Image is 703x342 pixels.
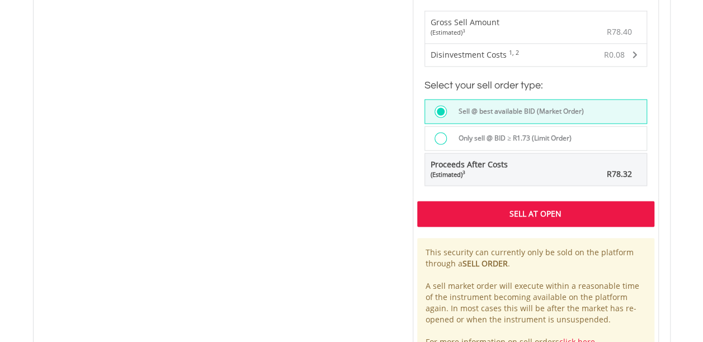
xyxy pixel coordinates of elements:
h3: Select your sell order type: [424,78,647,93]
span: R78.32 [607,168,632,179]
span: R0.08 [604,49,625,60]
sup: 3 [463,169,465,175]
label: Sell @ best available BID (Market Order) [452,105,584,118]
div: (Estimated) [431,28,499,37]
div: (Estimated) [431,170,508,179]
span: Proceeds After Costs [431,159,508,179]
div: Gross Sell Amount [431,17,499,37]
span: R78.40 [607,26,632,37]
span: Disinvestment Costs [431,49,507,60]
sup: 3 [463,27,465,34]
label: Only sell @ BID ≥ R1.73 (Limit Order) [452,132,572,144]
div: Sell At Open [417,201,654,227]
b: SELL ORDER [463,257,508,268]
sup: 1, 2 [509,49,519,57]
